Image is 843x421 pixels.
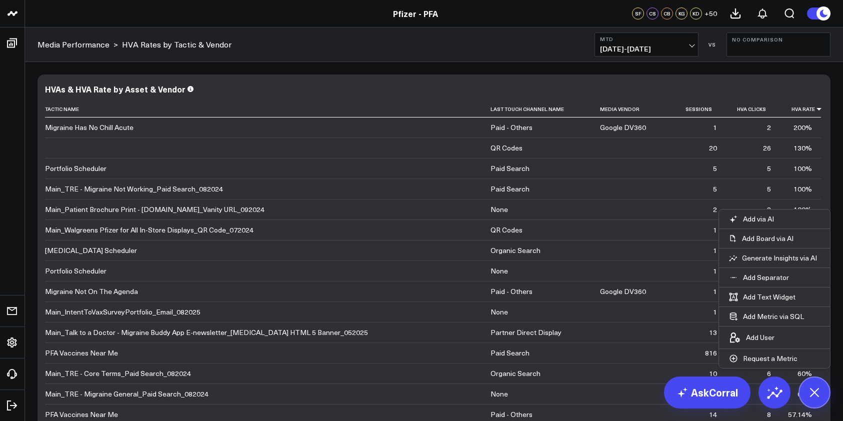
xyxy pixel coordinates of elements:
a: HVA Rates by Tactic & Vendor [122,39,231,50]
div: None [490,204,508,214]
div: 2 [767,122,771,132]
div: 14 [709,409,717,419]
div: 2 [713,204,717,214]
div: None [490,307,508,317]
a: AskCorral [664,376,750,408]
div: CB [661,7,673,19]
div: 6 [767,368,771,378]
div: 130% [793,143,812,153]
button: Add via AI [719,209,784,228]
button: Add Text Widget [719,287,805,306]
div: 8 [767,409,771,419]
div: Migraine Not On The Agenda [45,286,138,296]
div: 5 [713,163,717,173]
div: HVAs & HVA Rate by Asset & Vendor [45,83,185,94]
div: 1 [713,286,717,296]
p: Add Board via AI [742,234,793,243]
th: Tactic Name [45,101,490,117]
div: 5 [767,184,771,194]
div: 1 [713,225,717,235]
p: Generate Insights via AI [742,253,817,262]
p: Add via AI [743,214,774,223]
div: None [490,389,508,399]
a: Pfizer - PFA [393,8,438,19]
div: Main_Patient Brochure Print - [DOMAIN_NAME]_Vanity URL_092024 [45,204,264,214]
div: QR Codes [490,143,522,153]
div: 1 [713,122,717,132]
div: QR Codes [490,225,522,235]
b: No Comparison [732,36,825,42]
div: 13 [709,327,717,337]
div: Google DV360 [600,122,646,132]
div: Portfolio Scheduler [45,163,106,173]
div: Main_TRE - Core Terms_Paid Search_082024 [45,368,191,378]
div: Main_Walgreens Pfizer for All In-Store Displays_QR Code_072024 [45,225,253,235]
div: Paid - Others [490,122,532,132]
div: Main_IntentToVaxSurveyPortfolio_Email_082025 [45,307,200,317]
div: 20 [709,143,717,153]
button: Generate Insights via AI [719,248,830,267]
div: 816 [705,348,717,358]
button: MTD[DATE]-[DATE] [594,32,698,56]
div: 10 [709,368,717,378]
div: CS [646,7,658,19]
div: Organic Search [490,368,540,378]
span: + 50 [704,10,717,17]
div: 5 [713,184,717,194]
div: 5 [767,163,771,173]
th: Hva Clicks [726,101,779,117]
th: Hva Rate [780,101,821,117]
button: Add Separator [719,268,799,287]
div: Portfolio Scheduler [45,266,106,276]
button: +50 [704,7,717,19]
div: 57.14% [788,409,812,419]
div: KD [690,7,702,19]
div: 2 [767,204,771,214]
div: SF [632,7,644,19]
button: Add Board via AI [719,229,830,248]
div: Main_Talk to a Doctor - Migraine Buddy App E-newsletter_[MEDICAL_DATA] HTML 5 Banner_052025 [45,327,368,337]
div: Organic Search [490,245,540,255]
div: 60% [797,368,812,378]
div: Google DV360 [600,286,646,296]
th: Sessions [675,101,726,117]
span: [DATE] - [DATE] [600,45,693,53]
th: Last Touch Channel Name [490,101,600,117]
p: Add User [746,333,774,342]
div: KG [675,7,687,19]
div: Paid - Others [490,409,532,419]
div: 100% [793,204,812,214]
div: 1 [713,307,717,317]
div: 26 [763,143,771,153]
div: VS [703,41,721,47]
div: Paid Search [490,348,529,358]
div: Paid Search [490,163,529,173]
div: 100% [793,163,812,173]
button: Add Metric via SQL [719,307,814,326]
div: 1 [713,245,717,255]
div: Migraine Has No Chill Acute [45,122,133,132]
div: Main_TRE - Migraine General_Paid Search_082024 [45,389,208,399]
div: Main_TRE - Migraine Not Working_Paid Search_082024 [45,184,223,194]
button: No Comparison [726,32,830,56]
div: > [37,39,118,50]
b: MTD [600,36,693,42]
div: 100% [793,184,812,194]
div: PFA Vaccines Near Me [45,409,118,419]
div: Partner Direct Display [490,327,561,337]
button: Request a Metric [719,349,807,368]
div: 200% [793,122,812,132]
div: Paid - Others [490,286,532,296]
button: Add User [719,326,784,348]
p: Request a Metric [743,354,797,363]
div: [MEDICAL_DATA] Scheduler [45,245,137,255]
div: 1 [713,266,717,276]
div: Paid Search [490,184,529,194]
div: None [490,266,508,276]
th: Media Vendor [600,101,675,117]
p: Add Separator [743,273,789,282]
div: PFA Vaccines Near Me [45,348,118,358]
a: Media Performance [37,39,109,50]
